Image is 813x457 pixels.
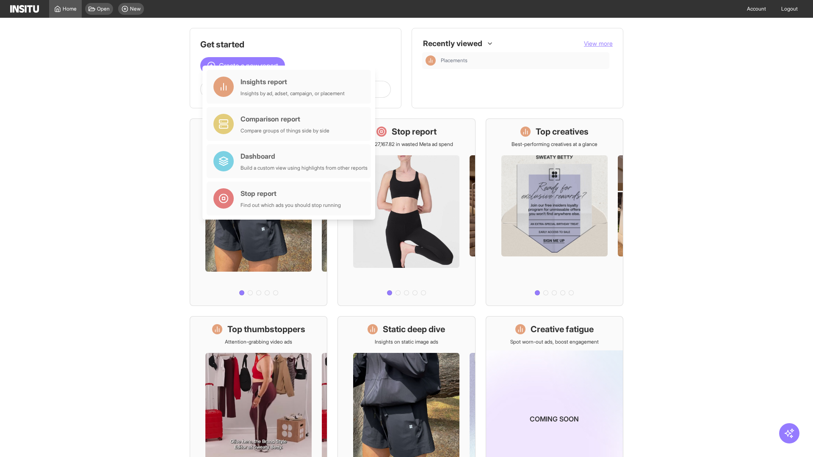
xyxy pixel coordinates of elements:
h1: Stop report [392,126,437,138]
span: Create a new report [219,61,278,71]
span: View more [584,40,613,47]
span: Home [63,6,77,12]
a: Top creativesBest-performing creatives at a glance [486,118,623,306]
div: Insights report [241,77,345,87]
div: Insights [426,55,436,66]
span: Placements [441,57,606,64]
div: Build a custom view using highlights from other reports [241,165,368,171]
div: Find out which ads you should stop running [241,202,341,209]
span: Open [97,6,110,12]
button: Create a new report [200,57,285,74]
button: View more [584,39,613,48]
p: Save £27,167.82 in wasted Meta ad spend [359,141,453,148]
a: Stop reportSave £27,167.82 in wasted Meta ad spend [337,118,475,306]
div: Compare groups of things side by side [241,127,329,134]
h1: Static deep dive [383,323,445,335]
a: What's live nowSee all active ads instantly [190,118,327,306]
h1: Top thumbstoppers [227,323,305,335]
span: New [130,6,141,12]
div: Comparison report [241,114,329,124]
div: Insights by ad, adset, campaign, or placement [241,90,345,97]
div: Dashboard [241,151,368,161]
span: Placements [441,57,467,64]
div: Stop report [241,188,341,198]
p: Best-performing creatives at a glance [512,141,597,148]
p: Insights on static image ads [375,339,438,345]
h1: Top creatives [536,126,589,138]
img: Logo [10,5,39,13]
h1: Get started [200,39,391,50]
p: Attention-grabbing video ads [225,339,292,345]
